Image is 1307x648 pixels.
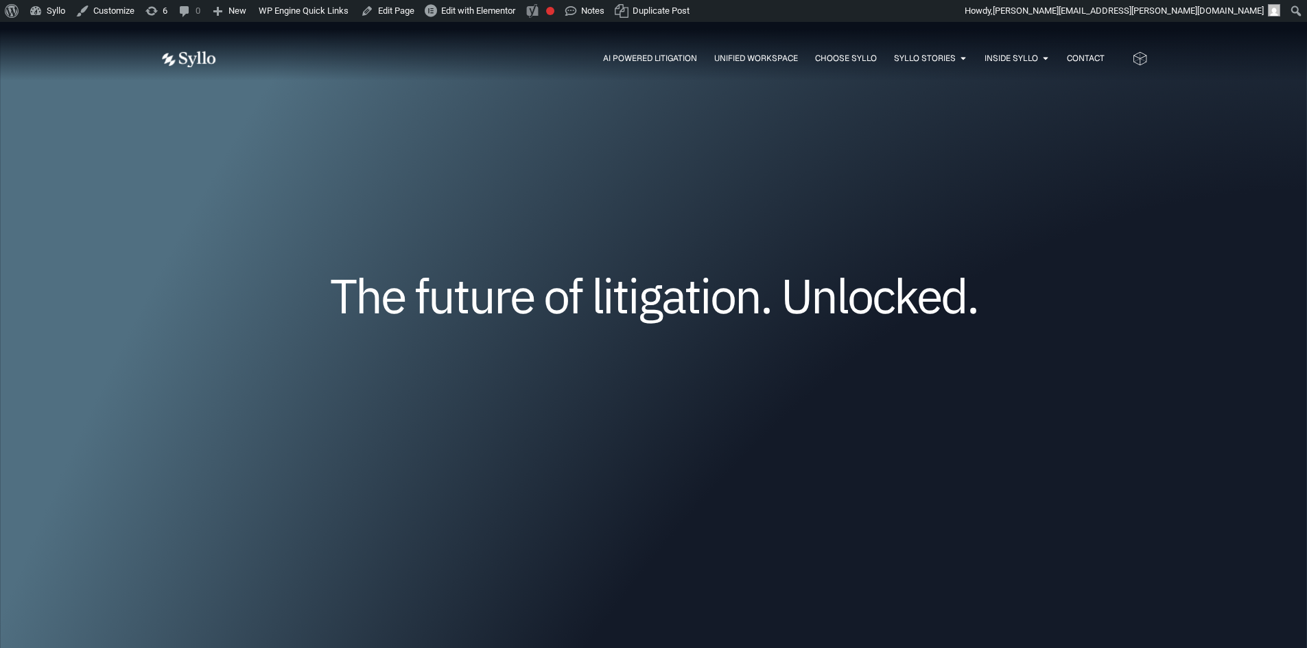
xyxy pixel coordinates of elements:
[815,52,877,64] a: Choose Syllo
[160,51,216,68] img: white logo
[894,52,956,64] a: Syllo Stories
[244,52,1105,65] div: Menu Toggle
[1067,52,1105,64] a: Contact
[714,52,798,64] a: Unified Workspace
[441,5,515,16] span: Edit with Elementor
[985,52,1038,64] a: Inside Syllo
[603,52,697,64] a: AI Powered Litigation
[993,5,1264,16] span: [PERSON_NAME][EMAIL_ADDRESS][PERSON_NAME][DOMAIN_NAME]
[546,7,554,15] div: Focus keyphrase not set
[244,52,1105,65] nav: Menu
[242,273,1065,318] h1: The future of litigation. Unlocked.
